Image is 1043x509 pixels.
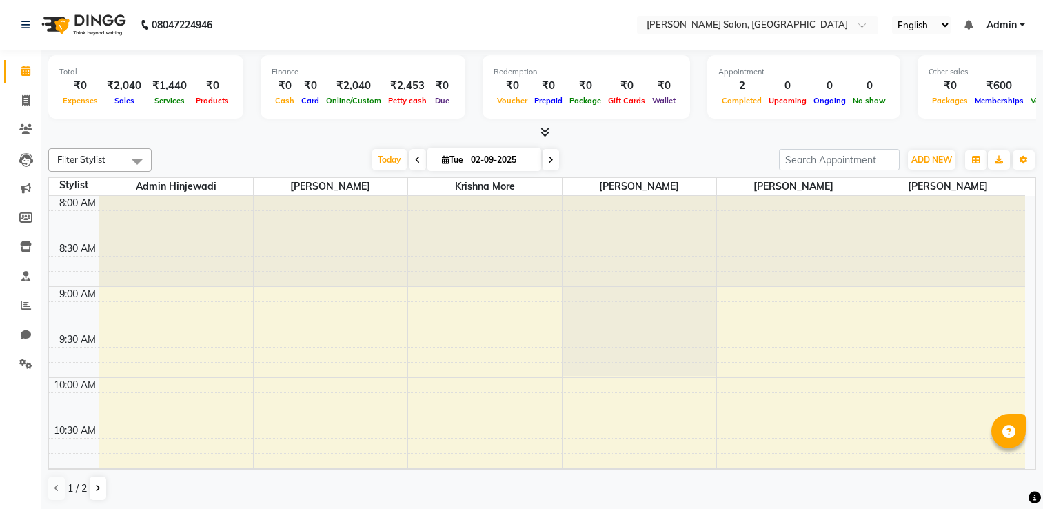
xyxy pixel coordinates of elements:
span: ADD NEW [911,154,952,165]
span: krishna more [408,178,562,195]
span: Upcoming [765,96,810,106]
span: Package [566,96,605,106]
div: 0 [810,78,849,94]
div: ₹0 [430,78,454,94]
div: 2 [718,78,765,94]
span: Card [298,96,323,106]
span: [PERSON_NAME] [563,178,716,195]
span: Today [372,149,407,170]
div: Appointment [718,66,889,78]
span: Memberships [971,96,1027,106]
span: Voucher [494,96,531,106]
div: ₹0 [59,78,101,94]
div: ₹0 [929,78,971,94]
div: 8:30 AM [57,241,99,256]
span: Ongoing [810,96,849,106]
div: 10:30 AM [51,423,99,438]
div: ₹0 [605,78,649,94]
div: ₹600 [971,78,1027,94]
div: ₹2,040 [101,78,147,94]
span: 1 / 2 [68,481,87,496]
span: Tue [438,154,467,165]
div: 9:00 AM [57,287,99,301]
div: ₹2,453 [385,78,430,94]
img: logo [35,6,130,44]
input: Search Appointment [779,149,900,170]
span: Admin [986,18,1017,32]
span: Gift Cards [605,96,649,106]
div: ₹0 [192,78,232,94]
div: ₹0 [272,78,298,94]
div: 9:30 AM [57,332,99,347]
iframe: chat widget [985,454,1029,495]
span: [PERSON_NAME] [871,178,1026,195]
span: Services [151,96,188,106]
div: Redemption [494,66,679,78]
div: 0 [765,78,810,94]
div: ₹0 [566,78,605,94]
span: Expenses [59,96,101,106]
span: Packages [929,96,971,106]
input: 2025-09-02 [467,150,536,170]
span: Wallet [649,96,679,106]
span: Filter Stylist [57,154,105,165]
div: ₹0 [298,78,323,94]
span: Sales [111,96,138,106]
span: [PERSON_NAME] [254,178,407,195]
span: Prepaid [531,96,566,106]
div: ₹1,440 [147,78,192,94]
button: ADD NEW [908,150,955,170]
div: ₹0 [531,78,566,94]
span: Completed [718,96,765,106]
span: Cash [272,96,298,106]
span: Products [192,96,232,106]
div: Total [59,66,232,78]
span: [PERSON_NAME] [717,178,871,195]
b: 08047224946 [152,6,212,44]
span: Due [432,96,453,106]
span: Online/Custom [323,96,385,106]
div: Stylist [49,178,99,192]
div: 0 [849,78,889,94]
div: 8:00 AM [57,196,99,210]
span: Petty cash [385,96,430,106]
span: No show [849,96,889,106]
div: ₹0 [649,78,679,94]
div: 10:00 AM [51,378,99,392]
div: Finance [272,66,454,78]
div: ₹2,040 [323,78,385,94]
div: 11:00 AM [51,469,99,483]
div: ₹0 [494,78,531,94]
span: admin hinjewadi [99,178,253,195]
